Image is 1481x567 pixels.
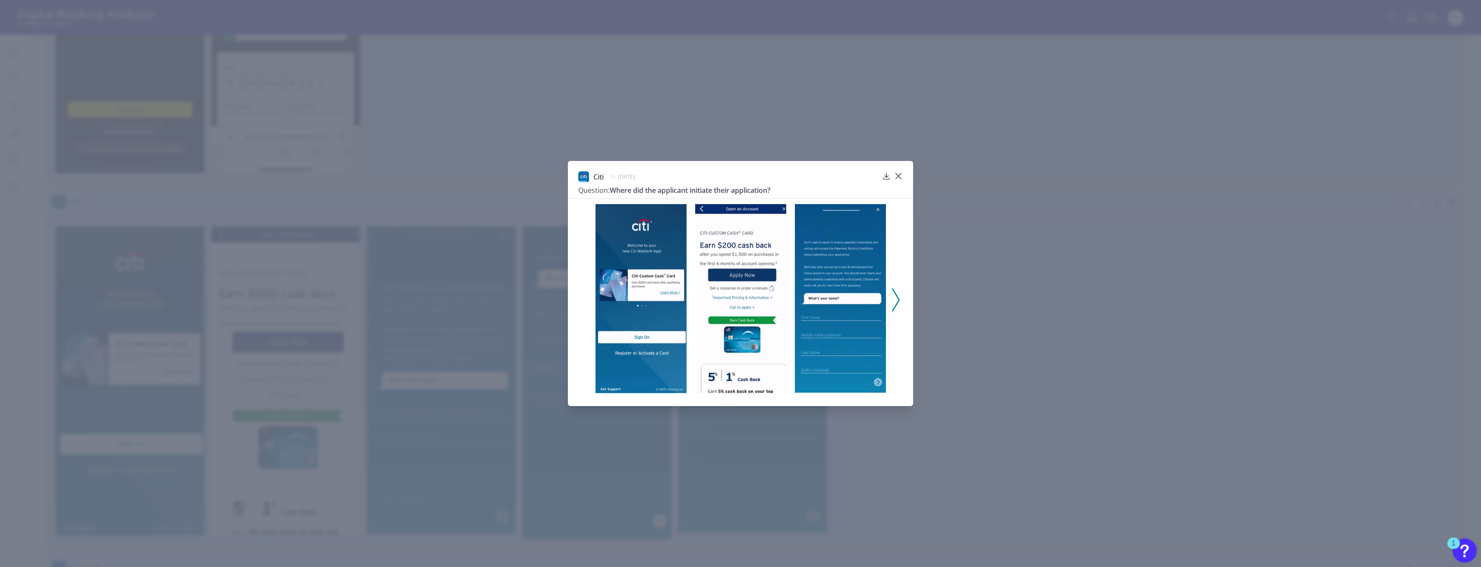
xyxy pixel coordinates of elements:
[593,172,604,182] span: Citi
[618,173,635,180] span: [DATE]
[578,186,610,195] span: Question:
[578,186,879,195] h3: Where did the applicant initiate their application?
[1453,539,1477,563] button: Open Resource Center, 1 new notification
[1452,543,1456,554] div: 1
